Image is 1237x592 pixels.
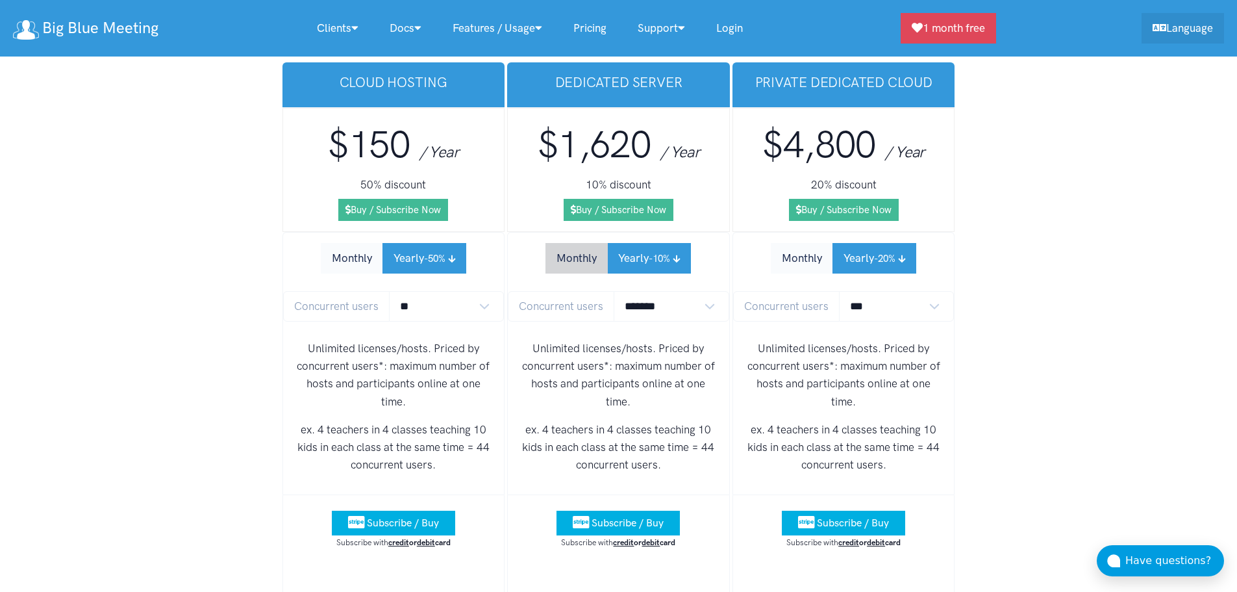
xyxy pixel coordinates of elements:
a: Language [1142,13,1224,44]
h5: 50% discount [294,177,494,194]
a: Big Blue Meeting [13,14,158,42]
button: Yearly-10% [607,243,691,274]
img: logo [13,20,39,40]
p: ex. 4 teachers in 4 classes teaching 10 kids in each class at the same time = 44 concurrent users. [743,421,944,474]
span: / Year [660,142,700,161]
div: Have questions? [1125,552,1224,569]
span: / Year [885,142,925,161]
h3: Dedicated Server [518,73,719,92]
a: Clients [301,14,374,42]
iframe: PayPal [553,560,683,582]
strong: or card [388,537,451,547]
span: $1,620 [538,122,651,167]
a: Login [701,14,758,42]
small: Subscribe with [786,537,901,547]
h3: Cloud Hosting [293,73,495,92]
strong: or card [613,537,675,547]
u: credit [838,537,859,547]
p: ex. 4 teachers in 4 classes teaching 10 kids in each class at the same time = 44 concurrent users. [294,421,494,474]
h3: Private Dedicated Cloud [743,73,945,92]
span: / Year [419,142,459,161]
u: debit [642,537,660,547]
span: Subscribe / Buy [367,517,439,529]
h5: 20% discount [743,177,944,194]
div: Subscription Period [545,243,691,274]
p: ex. 4 teachers in 4 classes teaching 10 kids in each class at the same time = 44 concurrent users. [518,421,719,474]
small: Subscribe with [336,537,451,547]
button: Yearly-20% [832,243,916,274]
button: Monthly [545,243,608,274]
p: Unlimited licenses/hosts. Priced by concurrent users*: maximum number of hosts and participants o... [518,340,719,411]
button: Monthly [321,243,383,274]
span: Concurrent users [508,291,614,322]
small: -10% [649,253,670,264]
a: Docs [374,14,437,42]
button: Yearly-50% [382,243,466,274]
a: Buy / Subscribe Now [789,199,899,221]
a: Pricing [558,14,622,42]
a: 1 month free [901,13,996,44]
div: Subscription Period [771,243,916,274]
p: Unlimited licenses/hosts. Priced by concurrent users*: maximum number of hosts and participants o... [743,340,944,411]
u: debit [867,537,885,547]
button: Have questions? [1097,545,1224,576]
div: Subscription Period [321,243,466,274]
span: Subscribe / Buy [817,517,889,529]
span: $4,800 [762,122,876,167]
small: Subscribe with [561,537,675,547]
small: -50% [424,253,445,264]
strong: or card [838,537,901,547]
span: Concurrent users [283,291,390,322]
h5: 10% discount [518,177,719,194]
span: Subscribe / Buy [592,517,664,529]
u: credit [388,537,409,547]
small: -20% [874,253,895,264]
iframe: PayPal [329,560,458,582]
u: debit [417,537,435,547]
a: Support [622,14,701,42]
a: Buy / Subscribe Now [564,199,673,221]
span: Concurrent users [733,291,840,322]
iframe: PayPal [779,560,908,582]
a: Features / Usage [437,14,558,42]
span: $150 [328,122,410,167]
u: credit [613,537,634,547]
button: Monthly [771,243,833,274]
a: Buy / Subscribe Now [338,199,448,221]
p: Unlimited licenses/hosts. Priced by concurrent users*: maximum number of hosts and participants o... [294,340,494,411]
